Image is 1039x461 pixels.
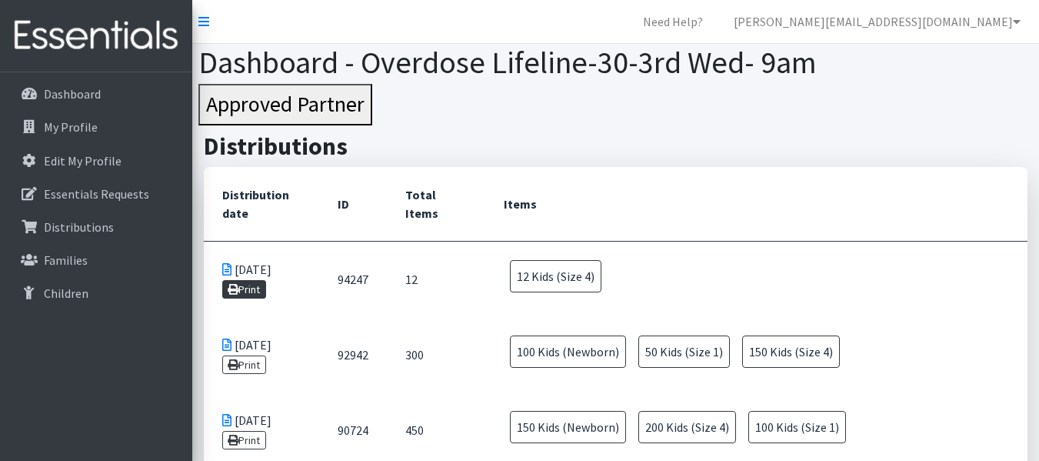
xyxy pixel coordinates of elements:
p: Children [44,286,88,301]
span: 150 Kids (Newborn) [510,411,626,443]
a: Print [222,356,266,374]
h1: Dashboard - Overdose Lifeline-30-3rd Wed- 9am [198,44,1034,81]
span: 200 Kids (Size 4) [638,411,736,443]
p: Dashboard [44,86,101,102]
a: My Profile [6,112,186,142]
span: 150 Kids (Size 4) [742,336,840,368]
td: 300 [387,317,485,393]
th: Total Items [387,167,485,242]
td: 92942 [319,317,387,393]
a: Dashboard [6,79,186,109]
span: 12 Kids (Size 4) [510,260,601,292]
a: Print [222,431,266,449]
p: Families [44,252,88,268]
span: 100 Kids (Newborn) [510,336,626,368]
td: [DATE] [204,317,319,393]
button: Approved Partner [198,84,372,125]
th: Items [485,167,1027,242]
a: Need Help? [631,6,715,37]
a: Print [222,280,266,299]
span: 50 Kids (Size 1) [638,336,730,368]
a: Edit My Profile [6,145,186,176]
span: 100 Kids (Size 1) [748,411,846,443]
td: [DATE] [204,241,319,317]
a: Distributions [6,212,186,242]
p: Edit My Profile [44,153,122,169]
p: Essentials Requests [44,186,149,202]
a: Children [6,278,186,309]
a: Families [6,245,186,276]
td: 94247 [319,241,387,317]
td: 12 [387,241,485,317]
img: HumanEssentials [6,10,186,62]
a: Essentials Requests [6,179,186,209]
h2: Distributions [204,132,1027,161]
a: [PERSON_NAME][EMAIL_ADDRESS][DOMAIN_NAME] [721,6,1033,37]
th: Distribution date [204,167,319,242]
th: ID [319,167,387,242]
p: Distributions [44,219,114,235]
p: My Profile [44,119,98,135]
